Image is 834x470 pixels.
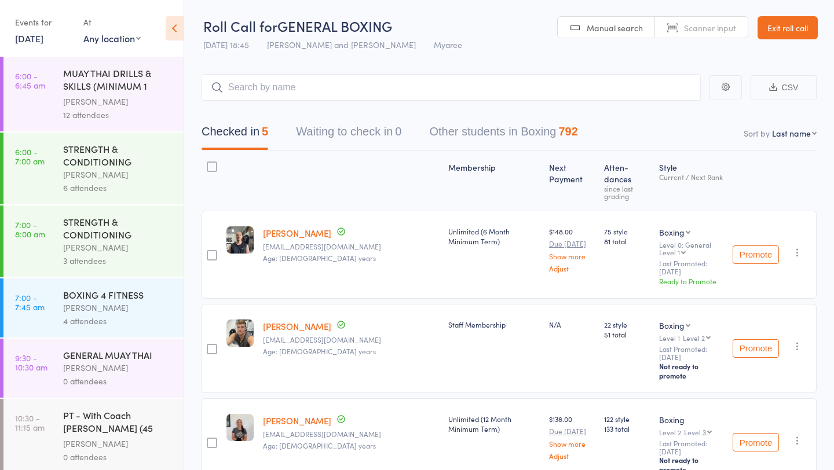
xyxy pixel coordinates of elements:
[758,16,818,39] a: Exit roll call
[63,181,174,194] div: 6 attendees
[63,314,174,328] div: 4 attendees
[63,348,174,361] div: GENERAL MUAY THAI
[15,71,45,90] time: 6:00 - 6:45 am
[15,220,45,238] time: 7:00 - 8:00 am
[659,173,723,181] div: Current / Next Rank
[604,329,649,339] span: 51 total
[3,205,184,277] a: 7:00 -8:00 amSTRENGTH & CONDITIONING[PERSON_NAME]3 attendees
[549,320,595,329] div: N/A
[3,133,184,204] a: 6:00 -7:00 amSTRENGTH & CONDITIONING[PERSON_NAME]6 attendees
[733,245,779,264] button: Promote
[448,320,540,329] div: Staff Membership
[549,252,595,260] a: Show more
[604,226,649,236] span: 75 style
[63,108,174,122] div: 12 attendees
[549,226,595,272] div: $148.00
[448,414,540,434] div: Unlimited (12 Month Minimum Term)
[262,125,268,138] div: 5
[549,427,595,435] small: Due [DATE]
[15,293,45,311] time: 7:00 - 7:45 am
[659,226,685,238] div: Boxing
[63,301,174,314] div: [PERSON_NAME]
[63,374,174,388] div: 0 attendees
[549,265,595,272] a: Adjust
[63,450,174,464] div: 0 attendees
[549,414,595,460] div: $138.00
[63,409,174,437] div: PT - With Coach [PERSON_NAME] (45 minutes)
[604,424,649,434] span: 133 total
[733,433,779,451] button: Promote
[15,13,72,32] div: Events for
[659,241,723,256] div: Level 0: General
[15,353,47,372] time: 9:30 - 10:30 am
[263,253,376,263] span: Age: [DEMOGRAPHIC_DATA] years
[549,240,595,248] small: Due [DATE]
[263,346,376,356] span: Age: [DEMOGRAPHIC_DATA] years
[15,413,45,432] time: 10:30 - 11:15 am
[733,339,779,358] button: Promote
[587,22,643,34] span: Manual search
[683,334,705,342] div: Level 2
[604,320,649,329] span: 22 style
[226,320,254,347] img: image1723540510.png
[549,440,595,447] a: Show more
[659,248,680,256] div: Level 1
[3,339,184,398] a: 9:30 -10:30 amGENERAL MUAY THAI[PERSON_NAME]0 attendees
[202,74,701,101] input: Search by name
[63,215,174,241] div: STRENGTH & CONDITIONING
[599,156,654,205] div: Atten­dances
[444,156,544,205] div: Membership
[63,254,174,267] div: 3 attendees
[3,278,184,337] a: 7:00 -7:45 amBOXING 4 FITNESS[PERSON_NAME]4 attendees
[63,288,174,301] div: BOXING 4 FITNESS
[659,345,723,362] small: Last Promoted: [DATE]
[277,16,392,35] span: GENERAL BOXING
[226,226,254,254] img: image1736900350.png
[558,125,577,138] div: 792
[63,168,174,181] div: [PERSON_NAME]
[684,428,706,436] div: Level 3
[263,227,331,239] a: [PERSON_NAME]
[448,226,540,246] div: Unlimited (6 Month Minimum Term)
[63,241,174,254] div: [PERSON_NAME]
[63,437,174,450] div: [PERSON_NAME]
[263,430,439,438] small: kadie1406@gmail.com
[263,320,331,332] a: [PERSON_NAME]
[429,119,577,150] button: Other students in Boxing792
[15,147,45,166] time: 6:00 - 7:00 am
[3,57,184,131] a: 6:00 -6:45 amMUAY THAI DRILLS & SKILLS (MINIMUM 1 MONTH TRAININ...[PERSON_NAME]12 attendees
[63,95,174,108] div: [PERSON_NAME]
[263,414,331,427] a: [PERSON_NAME]
[654,156,728,205] div: Style
[659,439,723,456] small: Last Promoted: [DATE]
[772,127,811,139] div: Last name
[659,414,723,425] div: Boxing
[203,16,277,35] span: Roll Call for
[263,243,439,251] small: angus.ash97@gmail.com
[544,156,599,205] div: Next Payment
[15,32,43,45] a: [DATE]
[744,127,770,139] label: Sort by
[263,440,376,450] span: Age: [DEMOGRAPHIC_DATA] years
[296,119,401,150] button: Waiting to check in0
[604,236,649,246] span: 81 total
[63,67,174,95] div: MUAY THAI DRILLS & SKILLS (MINIMUM 1 MONTH TRAININ...
[83,13,141,32] div: At
[659,259,723,276] small: Last Promoted: [DATE]
[604,414,649,424] span: 122 style
[203,39,249,50] span: [DATE] 18:45
[549,452,595,460] a: Adjust
[63,361,174,374] div: [PERSON_NAME]
[659,334,723,342] div: Level 1
[63,142,174,168] div: STRENGTH & CONDITIONING
[604,185,649,200] div: since last grading
[395,125,401,138] div: 0
[202,119,268,150] button: Checked in5
[659,276,723,286] div: Ready to Promote
[263,336,439,344] small: owenchandler1412@gmail.com
[751,75,817,100] button: CSV
[226,414,254,441] img: image1667551134.png
[659,428,723,436] div: Level 2
[267,39,416,50] span: [PERSON_NAME] and [PERSON_NAME]
[659,320,685,331] div: Boxing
